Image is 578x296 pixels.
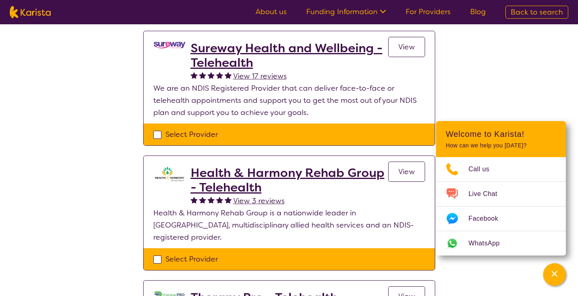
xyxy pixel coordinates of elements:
[505,6,568,19] a: Back to search
[225,196,232,203] img: fullstar
[191,196,198,203] img: fullstar
[406,7,451,17] a: For Providers
[446,142,556,149] p: How can we help you [DATE]?
[208,72,215,79] img: fullstar
[10,6,51,18] img: Karista logo
[233,195,285,207] a: View 3 reviews
[216,72,223,79] img: fullstar
[191,41,388,70] a: Sureway Health and Wellbeing - Telehealth
[225,72,232,79] img: fullstar
[153,41,186,49] img: vgwqq8bzw4bddvbx0uac.png
[468,163,499,175] span: Call us
[436,121,566,256] div: Channel Menu
[233,70,287,82] a: View 17 reviews
[208,196,215,203] img: fullstar
[468,188,507,200] span: Live Chat
[233,196,285,206] span: View 3 reviews
[191,166,388,195] a: Health & Harmony Rehab Group - Telehealth
[233,71,287,81] span: View 17 reviews
[153,82,425,119] p: We are an NDIS Registered Provider that can deliver face-to-face or telehealth appointments and s...
[256,7,287,17] a: About us
[446,129,556,139] h2: Welcome to Karista!
[543,263,566,286] button: Channel Menu
[470,7,486,17] a: Blog
[436,157,566,256] ul: Choose channel
[468,237,509,249] span: WhatsApp
[216,196,223,203] img: fullstar
[436,231,566,256] a: Web link opens in a new tab.
[398,167,415,177] span: View
[153,166,186,182] img: ztak9tblhgtrn1fit8ap.png
[468,213,508,225] span: Facebook
[153,207,425,243] p: Health & Harmony Rehab Group is a nationwide leader in [GEOGRAPHIC_DATA], multidisciplinary allie...
[191,72,198,79] img: fullstar
[388,162,425,182] a: View
[199,196,206,203] img: fullstar
[388,37,425,57] a: View
[511,7,563,17] span: Back to search
[306,7,386,17] a: Funding Information
[398,42,415,52] span: View
[199,72,206,79] img: fullstar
